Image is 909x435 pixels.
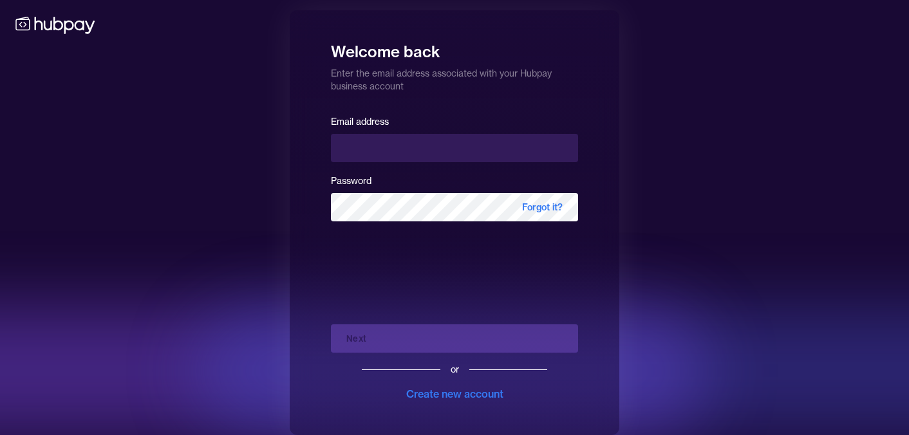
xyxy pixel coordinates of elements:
span: Forgot it? [507,193,578,221]
label: Email address [331,116,389,127]
h1: Welcome back [331,33,578,62]
div: or [451,363,459,376]
div: Create new account [406,386,503,402]
p: Enter the email address associated with your Hubpay business account [331,62,578,93]
label: Password [331,175,371,187]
